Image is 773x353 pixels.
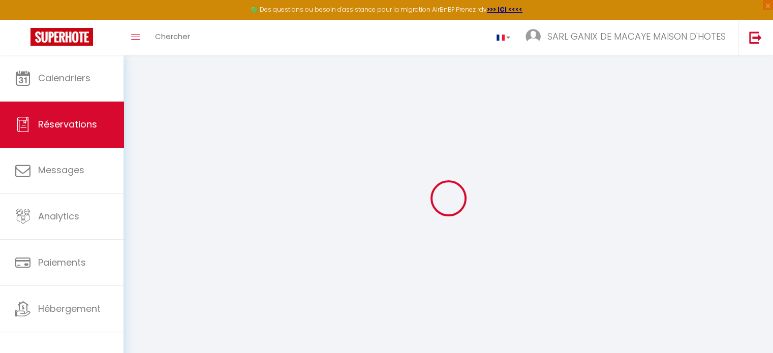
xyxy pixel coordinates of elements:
[38,256,86,269] span: Paiements
[487,5,522,14] a: >>> ICI <<<<
[38,302,101,315] span: Hébergement
[30,28,93,46] img: Super Booking
[749,31,762,44] img: logout
[547,30,726,43] span: SARL GANIX DE MACAYE MAISON D'HOTES
[38,210,79,222] span: Analytics
[147,20,198,55] a: Chercher
[38,72,90,84] span: Calendriers
[38,118,97,131] span: Réservations
[525,29,541,44] img: ...
[155,31,190,42] span: Chercher
[38,164,84,176] span: Messages
[518,20,738,55] a: ... SARL GANIX DE MACAYE MAISON D'HOTES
